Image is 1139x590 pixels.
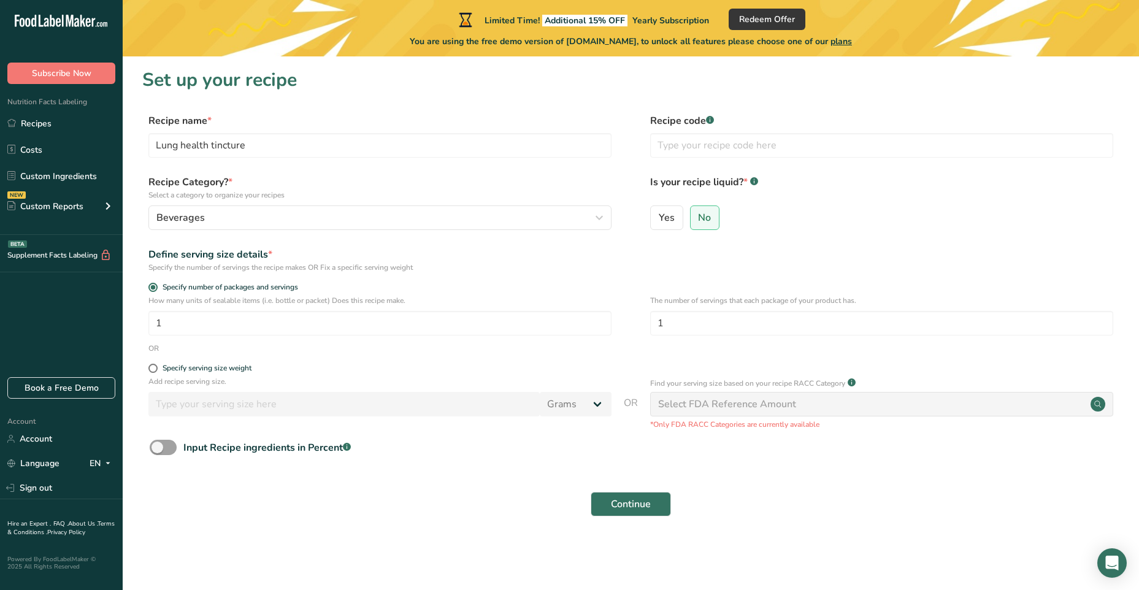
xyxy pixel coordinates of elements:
button: Continue [591,492,671,516]
span: You are using the free demo version of [DOMAIN_NAME], to unlock all features please choose one of... [410,35,852,48]
button: Subscribe Now [7,63,115,84]
input: Type your serving size here [148,392,540,416]
span: Redeem Offer [739,13,795,26]
span: No [698,212,711,224]
div: Powered By FoodLabelMaker © 2025 All Rights Reserved [7,556,115,570]
div: OR [148,343,159,354]
p: *Only FDA RACC Categories are currently available [650,419,1113,430]
div: Define serving size details [148,247,612,262]
span: Additional 15% OFF [542,15,627,26]
div: NEW [7,191,26,199]
label: Recipe code [650,113,1113,128]
span: Yearly Subscription [632,15,709,26]
label: Is your recipe liquid? [650,175,1113,201]
div: Custom Reports [7,200,83,213]
p: Find your serving size based on your recipe RACC Category [650,378,845,389]
div: EN [90,456,115,471]
p: Select a category to organize your recipes [148,190,612,201]
span: Continue [611,497,651,511]
a: FAQ . [53,519,68,528]
span: plans [830,36,852,47]
input: Type your recipe name here [148,133,612,158]
a: Language [7,453,59,474]
a: Privacy Policy [47,528,85,537]
h1: Set up your recipe [142,66,1119,94]
input: Type your recipe code here [650,133,1113,158]
button: Redeem Offer [729,9,805,30]
div: Specify the number of servings the recipe makes OR Fix a specific serving weight [148,262,612,273]
div: Open Intercom Messenger [1097,548,1127,578]
p: The number of servings that each package of your product has. [650,295,1113,306]
div: Specify serving size weight [163,364,251,373]
p: Add recipe serving size. [148,376,612,387]
div: Select FDA Reference Amount [658,397,796,412]
div: Input Recipe ingredients in Percent [183,440,351,455]
a: Book a Free Demo [7,377,115,399]
label: Recipe name [148,113,612,128]
span: OR [624,396,638,430]
span: Subscribe Now [32,67,91,80]
div: Limited Time! [456,12,709,27]
span: Specify number of packages and servings [158,283,298,292]
button: Beverages [148,205,612,230]
span: Yes [659,212,675,224]
a: Hire an Expert . [7,519,51,528]
span: Beverages [156,210,205,225]
p: How many units of sealable items (i.e. bottle or packet) Does this recipe make. [148,295,612,306]
a: Terms & Conditions . [7,519,115,537]
a: About Us . [68,519,98,528]
div: BETA [8,240,27,248]
label: Recipe Category? [148,175,612,201]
